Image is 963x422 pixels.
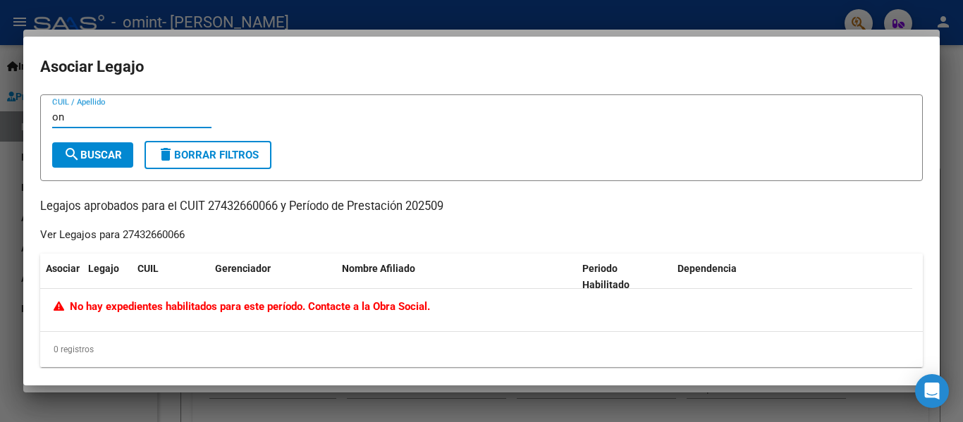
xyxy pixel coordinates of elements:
[157,149,259,161] span: Borrar Filtros
[40,227,185,243] div: Ver Legajos para 27432660066
[336,254,577,300] datatable-header-cell: Nombre Afiliado
[40,54,923,80] h2: Asociar Legajo
[132,254,209,300] datatable-header-cell: CUIL
[63,146,80,163] mat-icon: search
[63,149,122,161] span: Buscar
[40,332,923,367] div: 0 registros
[54,300,430,313] span: No hay expedientes habilitados para este período. Contacte a la Obra Social.
[88,263,119,274] span: Legajo
[40,254,82,300] datatable-header-cell: Asociar
[342,263,415,274] span: Nombre Afiliado
[82,254,132,300] datatable-header-cell: Legajo
[46,263,80,274] span: Asociar
[677,263,737,274] span: Dependencia
[40,198,923,216] p: Legajos aprobados para el CUIT 27432660066 y Período de Prestación 202509
[209,254,336,300] datatable-header-cell: Gerenciador
[137,263,159,274] span: CUIL
[52,142,133,168] button: Buscar
[582,263,630,290] span: Periodo Habilitado
[145,141,271,169] button: Borrar Filtros
[915,374,949,408] div: Open Intercom Messenger
[157,146,174,163] mat-icon: delete
[577,254,672,300] datatable-header-cell: Periodo Habilitado
[672,254,912,300] datatable-header-cell: Dependencia
[215,263,271,274] span: Gerenciador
